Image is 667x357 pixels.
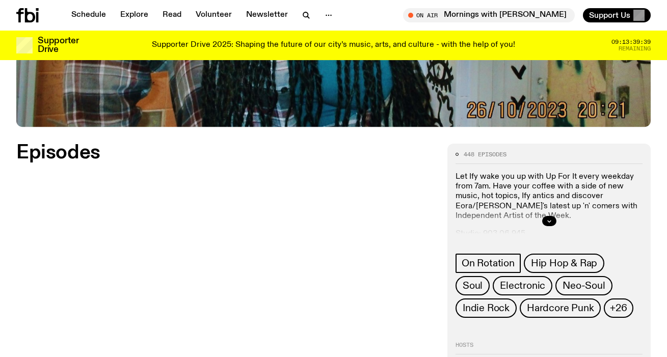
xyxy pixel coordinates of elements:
[604,298,633,318] button: +26
[16,144,435,162] h2: Episodes
[456,298,517,318] a: Indie Rock
[619,46,651,51] span: Remaining
[38,37,78,54] h3: Supporter Drive
[610,303,627,314] span: +26
[464,152,506,157] span: 448 episodes
[520,298,601,318] a: Hardcore Punk
[403,8,575,22] button: On AirMornings with [PERSON_NAME]
[152,41,515,50] p: Supporter Drive 2025: Shaping the future of our city’s music, arts, and culture - with the help o...
[190,8,238,22] a: Volunteer
[463,280,483,291] span: Soul
[240,8,294,22] a: Newsletter
[555,276,612,295] a: Neo-Soul
[456,172,643,221] p: Let Ify wake you up with Up For It every weekday from 7am. Have your coffee with a side of new mu...
[500,280,545,291] span: Electronic
[456,276,490,295] a: Soul
[531,258,597,269] span: Hip Hop & Rap
[65,8,112,22] a: Schedule
[524,254,604,273] a: Hip Hop & Rap
[611,39,651,45] span: 09:13:39:39
[589,11,630,20] span: Support Us
[463,303,510,314] span: Indie Rock
[493,276,552,295] a: Electronic
[156,8,188,22] a: Read
[114,8,154,22] a: Explore
[527,303,594,314] span: Hardcore Punk
[456,342,643,354] h2: Hosts
[563,280,605,291] span: Neo-Soul
[456,254,521,273] a: On Rotation
[462,258,515,269] span: On Rotation
[583,8,651,22] button: Support Us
